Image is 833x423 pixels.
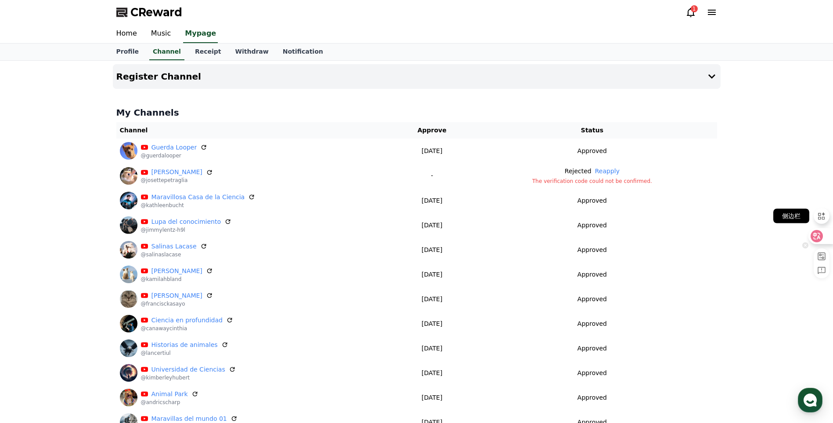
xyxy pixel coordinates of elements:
[141,202,256,209] p: @kathleenbucht
[400,270,464,279] p: [DATE]
[691,5,698,12] div: 1
[151,291,202,300] a: [PERSON_NAME]
[595,167,620,176] button: Reapply
[400,171,464,180] p: -
[149,44,184,60] a: Channel
[120,266,137,283] img: Kamilah Bland
[141,177,213,184] p: @josettepetraglia
[151,365,225,374] a: Universidad de Ciencias
[116,72,201,81] h4: Register Channel
[120,364,137,382] img: Universidad de Ciencias
[113,64,721,89] button: Register Channel
[577,146,607,156] p: Approved
[577,221,607,230] p: Approved
[116,106,717,119] h4: My Channels
[141,152,208,159] p: @guerdalooper
[116,5,182,19] a: CReward
[471,178,713,185] p: The verification code could not be confirmed.
[577,319,607,328] p: Approved
[151,340,218,350] a: Historias de animales
[685,7,696,18] a: 1
[577,344,607,353] p: Approved
[577,245,607,255] p: Approved
[565,167,591,176] p: Rejected
[120,167,137,185] img: Josette Petraglia
[130,5,182,19] span: CReward
[109,25,144,43] a: Home
[109,44,146,60] a: Profile
[116,122,397,139] th: Channel
[400,344,464,353] p: [DATE]
[397,122,467,139] th: Approve
[141,325,233,332] p: @canawaycinthia
[120,216,137,234] img: Lupa del conocimiento
[151,266,202,276] a: [PERSON_NAME]
[577,368,607,378] p: Approved
[151,193,245,202] a: Maravillosa Casa de la Ciencia
[120,389,137,406] img: Animal Park
[151,242,197,251] a: Salinas Lacase
[183,25,218,43] a: Mypage
[120,315,137,332] img: Ciencia en profundidad
[400,196,464,205] p: [DATE]
[577,270,607,279] p: Approved
[144,25,178,43] a: Music
[276,44,330,60] a: Notification
[400,245,464,255] p: [DATE]
[151,390,188,399] a: Animal Park
[120,142,137,160] img: Guerda Looper
[400,393,464,402] p: [DATE]
[120,241,137,259] img: Salinas Lacase
[188,44,228,60] a: Receipt
[577,196,607,205] p: Approved
[400,295,464,304] p: [DATE]
[141,226,232,233] p: @jimmylentz-h9l
[141,350,228,357] p: @lancertiul
[400,319,464,328] p: [DATE]
[120,290,137,308] img: Franciscka Sayo
[577,393,607,402] p: Approved
[151,143,197,152] a: Guerda Looper
[228,44,275,60] a: Withdraw
[141,399,198,406] p: @andricscharp
[141,276,213,283] p: @kamilahbland
[467,122,717,139] th: Status
[141,374,236,381] p: @kimberleyhubert
[141,300,213,307] p: @francisckasayo
[400,368,464,378] p: [DATE]
[120,339,137,357] img: Historias de animales
[577,295,607,304] p: Approved
[400,221,464,230] p: [DATE]
[141,251,207,258] p: @salinaslacase
[151,217,221,226] a: Lupa del conocimiento
[151,168,202,177] a: [PERSON_NAME]
[120,192,137,209] img: Maravillosa Casa de la Ciencia
[151,316,223,325] a: Ciencia en profundidad
[400,146,464,156] p: [DATE]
